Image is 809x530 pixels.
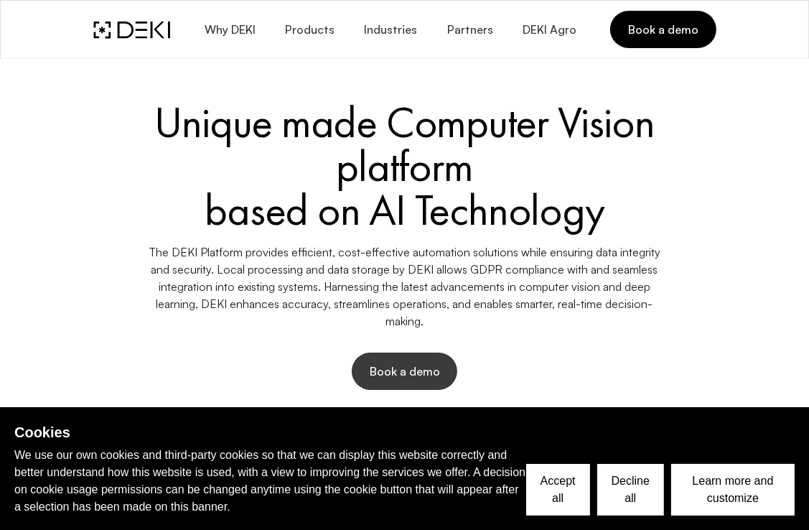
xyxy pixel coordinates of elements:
button: Decline all [597,464,664,516]
h2: Cookies [14,422,526,443]
span: Book a demo [369,363,440,379]
a: Book a demo [610,11,716,48]
button: Learn more and customize [671,464,795,516]
span: Book a demo [627,22,698,37]
button: Industries [349,13,431,47]
p: We use our own cookies and third-party cookies so that we can display this website correctly and ... [14,447,526,516]
h1: Unique made Computer Vision platform based on AI Technology [140,101,670,232]
button: Why DEKI [189,13,269,47]
button: Products [270,13,349,47]
a: Partners [432,13,508,47]
span: Partners [446,23,493,37]
span: Industries [363,23,417,37]
span: Why DEKI [203,23,255,37]
img: DEKI Logo [93,21,170,39]
span: DEKI Agro [522,23,576,37]
button: Book a demo [352,353,457,390]
span: Products [284,23,335,37]
button: Accept all [526,464,590,516]
p: The DEKI Platform provides efficient, cost-effective automation solutions while ensuring data int... [140,243,670,330]
a: DEKI Agro [508,13,591,47]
